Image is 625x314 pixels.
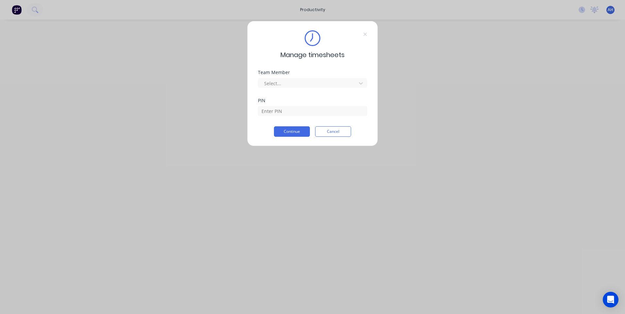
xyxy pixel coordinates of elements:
[315,126,351,137] button: Cancel
[603,292,618,307] div: Open Intercom Messenger
[258,70,367,75] div: Team Member
[280,50,345,60] span: Manage timesheets
[274,126,310,137] button: Continue
[258,106,367,116] input: Enter PIN
[258,98,367,103] div: PIN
